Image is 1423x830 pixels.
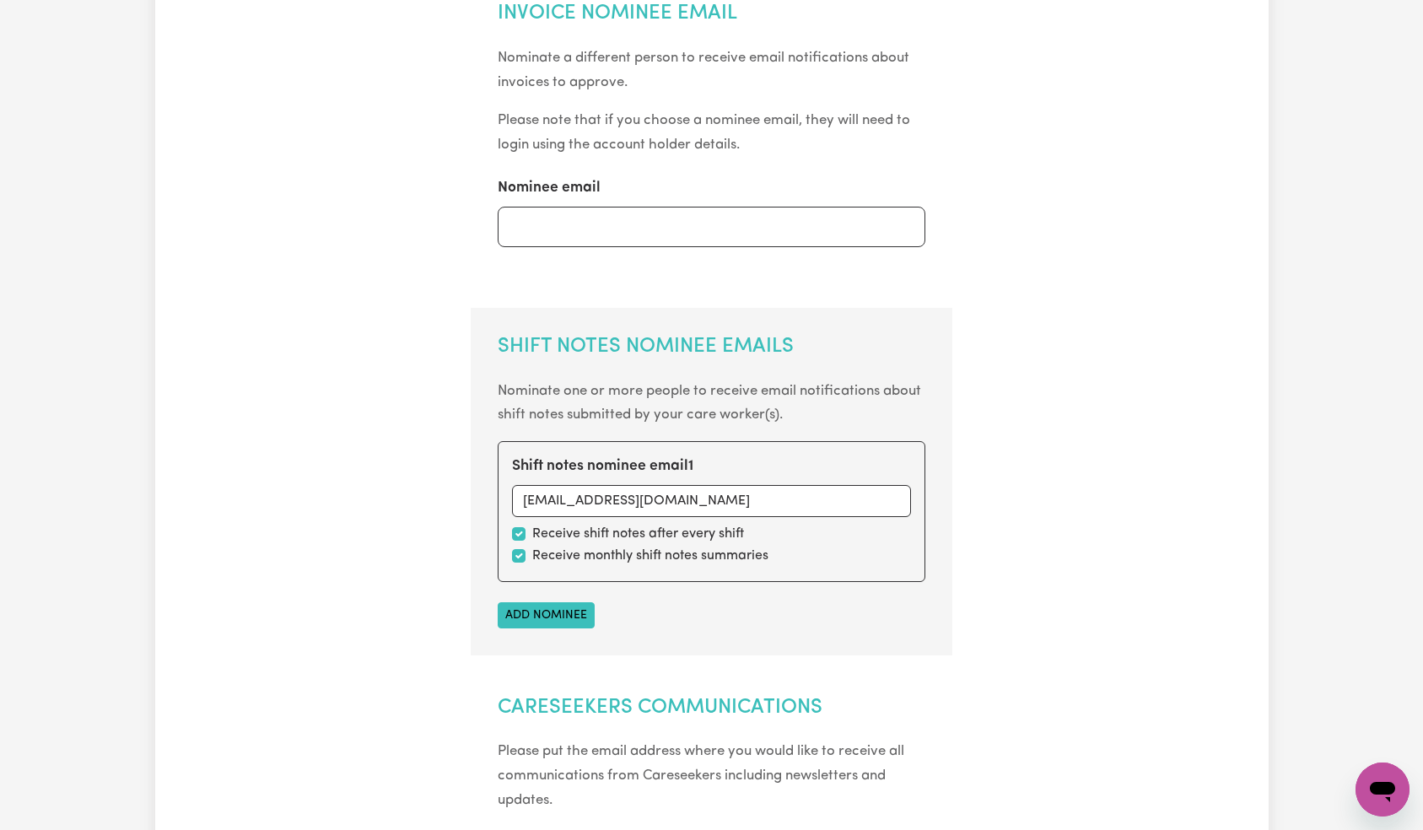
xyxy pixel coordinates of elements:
[1356,763,1410,817] iframe: Button to launch messaging window
[532,524,744,544] label: Receive shift notes after every shift
[498,2,925,26] h2: Invoice Nominee Email
[532,546,768,566] label: Receive monthly shift notes summaries
[498,696,925,720] h2: Careseekers Communications
[498,113,910,152] small: Please note that if you choose a nominee email, they will need to login using the account holder ...
[498,335,925,359] h2: Shift Notes Nominee Emails
[498,602,595,628] button: Add nominee
[498,384,921,423] small: Nominate one or more people to receive email notifications about shift notes submitted by your ca...
[498,744,904,807] small: Please put the email address where you would like to receive all communications from Careseekers ...
[498,177,601,199] label: Nominee email
[512,455,693,477] label: Shift notes nominee email 1
[498,51,909,89] small: Nominate a different person to receive email notifications about invoices to approve.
